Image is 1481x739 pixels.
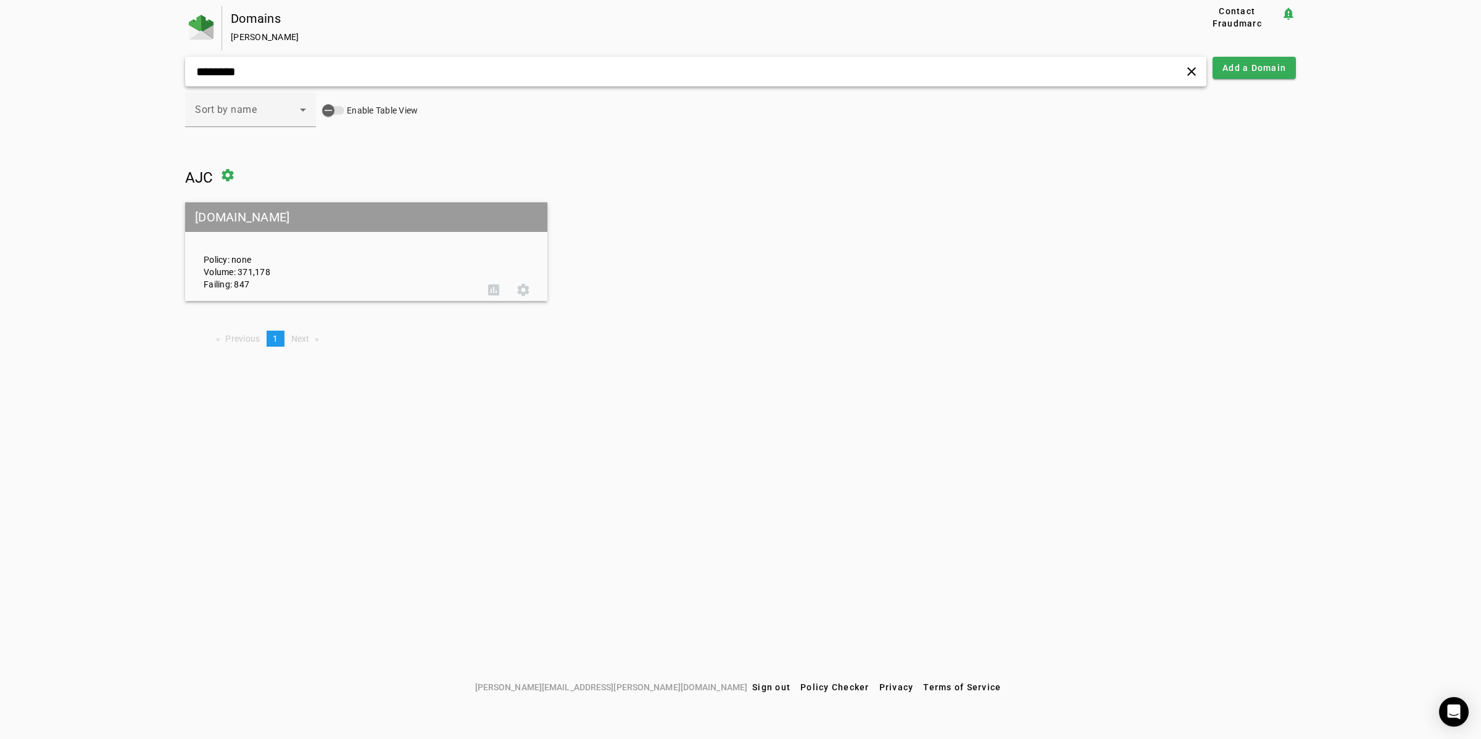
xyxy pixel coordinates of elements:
span: Contact Fraudmarc [1198,5,1276,30]
span: Sort by name [195,104,257,115]
span: Next [291,334,310,344]
span: 1 [273,334,278,344]
span: AJC [185,169,213,186]
div: [PERSON_NAME] [231,31,1154,43]
button: Terms of Service [918,676,1006,698]
mat-icon: notification_important [1281,6,1296,21]
app-page-header: Domains [185,6,1296,51]
button: Add a Domain [1213,57,1296,79]
button: DMARC Report [479,275,508,305]
span: Privacy [879,682,914,692]
span: Previous [225,334,260,344]
button: Sign out [747,676,795,698]
nav: Pagination [185,331,1296,347]
button: Privacy [874,676,919,698]
div: Policy: none Volume: 371,178 Failing: 847 [194,213,479,291]
div: Open Intercom Messenger [1439,697,1469,727]
label: Enable Table View [344,104,418,117]
div: Domains [231,12,1154,25]
mat-grid-tile-header: [DOMAIN_NAME] [185,202,547,232]
button: Policy Checker [795,676,874,698]
img: Fraudmarc Logo [189,15,214,39]
span: [PERSON_NAME][EMAIL_ADDRESS][PERSON_NAME][DOMAIN_NAME] [475,680,747,694]
span: Policy Checker [800,682,869,692]
button: Contact Fraudmarc [1193,6,1281,28]
span: Add a Domain [1222,62,1286,74]
span: Sign out [752,682,790,692]
button: Settings [508,275,538,305]
span: Terms of Service [923,682,1001,692]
